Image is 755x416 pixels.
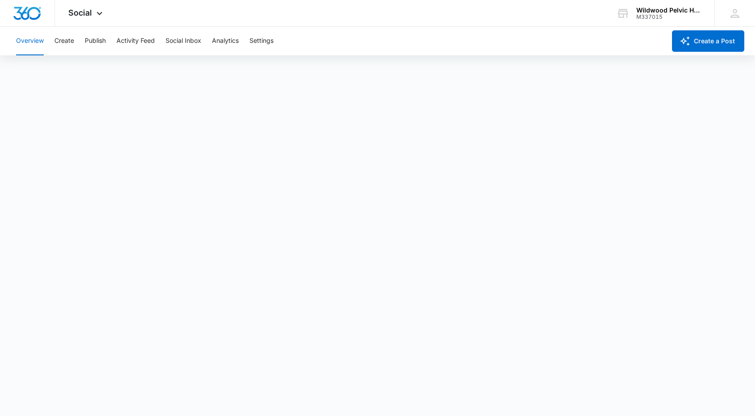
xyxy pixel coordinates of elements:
div: account name [636,7,701,14]
button: Create a Post [672,30,744,52]
button: Social Inbox [166,27,201,55]
button: Publish [85,27,106,55]
div: account id [636,14,701,20]
button: Overview [16,27,44,55]
button: Create [54,27,74,55]
button: Settings [249,27,274,55]
button: Analytics [212,27,239,55]
button: Activity Feed [116,27,155,55]
span: Social [68,8,92,17]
